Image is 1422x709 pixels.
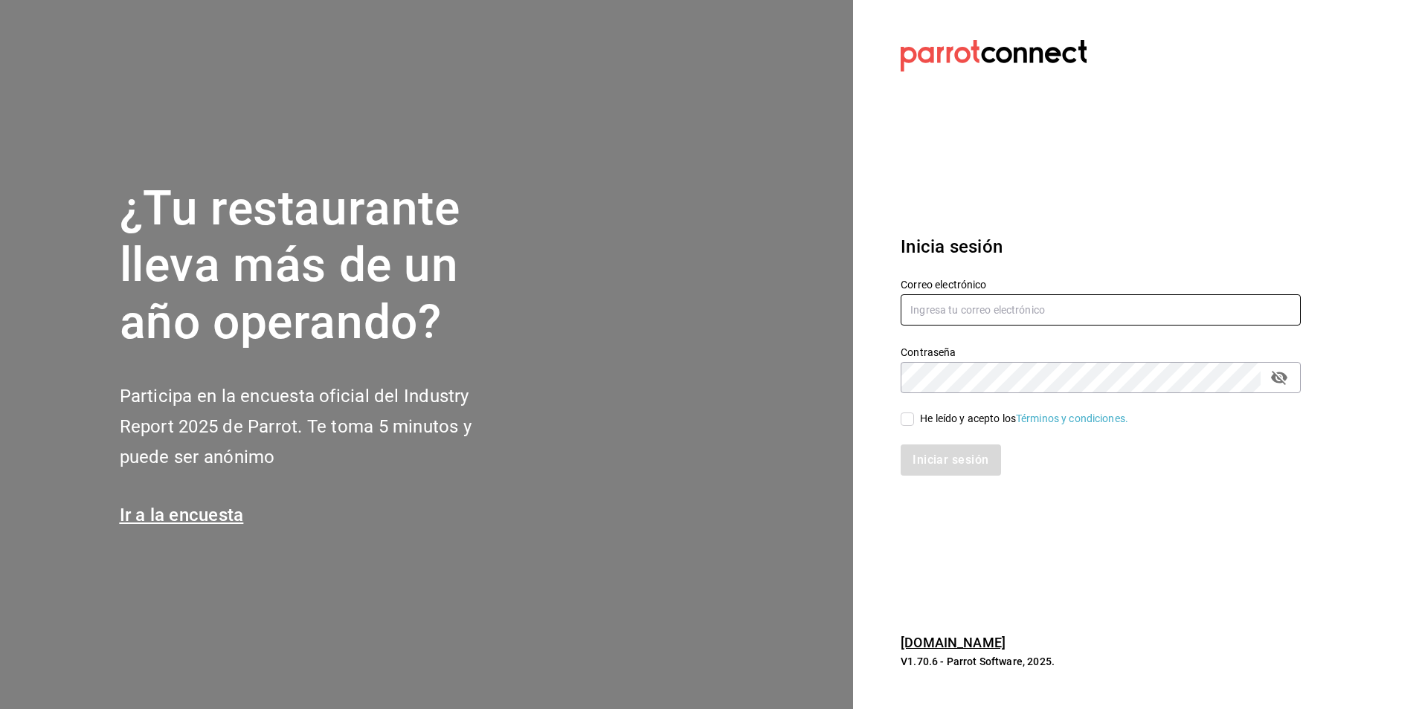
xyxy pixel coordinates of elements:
[120,181,521,352] h1: ¿Tu restaurante lleva más de un año operando?
[120,381,521,472] h2: Participa en la encuesta oficial del Industry Report 2025 de Parrot. Te toma 5 minutos y puede se...
[920,411,1128,427] div: He leído y acepto los
[901,294,1301,326] input: Ingresa tu correo electrónico
[120,505,244,525] a: Ir a la encuesta
[1267,365,1292,390] button: passwordField
[901,346,1301,357] label: Contraseña
[1016,412,1128,424] a: Términos y condiciones.
[901,233,1301,260] h3: Inicia sesión
[901,279,1301,289] label: Correo electrónico
[901,654,1301,669] p: V1.70.6 - Parrot Software, 2025.
[901,635,1006,650] a: [DOMAIN_NAME]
